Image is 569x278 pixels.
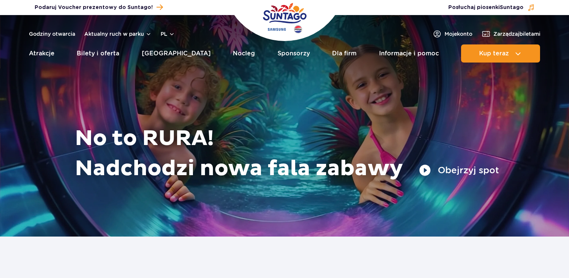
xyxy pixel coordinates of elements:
[75,124,499,184] h1: No to RURA! Nadchodzi nowa fala zabawy
[419,164,499,176] button: Obejrzyj spot
[379,44,439,63] a: Informacje i pomoc
[461,44,540,63] button: Kup teraz
[481,29,540,38] a: Zarządzajbiletami
[445,30,472,38] span: Moje konto
[77,44,119,63] a: Bilety i oferta
[332,44,357,63] a: Dla firm
[500,5,523,10] span: Suntago
[448,4,523,11] span: Posłuchaj piosenki
[278,44,310,63] a: Sponsorzy
[448,4,535,11] button: Posłuchaj piosenkiSuntago
[84,31,152,37] button: Aktualny ruch w parku
[35,2,163,12] a: Podaruj Voucher prezentowy do Suntago!
[233,44,255,63] a: Nocleg
[432,29,472,38] a: Mojekonto
[29,44,55,63] a: Atrakcje
[142,44,211,63] a: [GEOGRAPHIC_DATA]
[35,4,153,11] span: Podaruj Voucher prezentowy do Suntago!
[29,30,75,38] a: Godziny otwarcia
[161,30,175,38] button: pl
[479,50,509,57] span: Kup teraz
[493,30,540,38] span: Zarządzaj biletami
